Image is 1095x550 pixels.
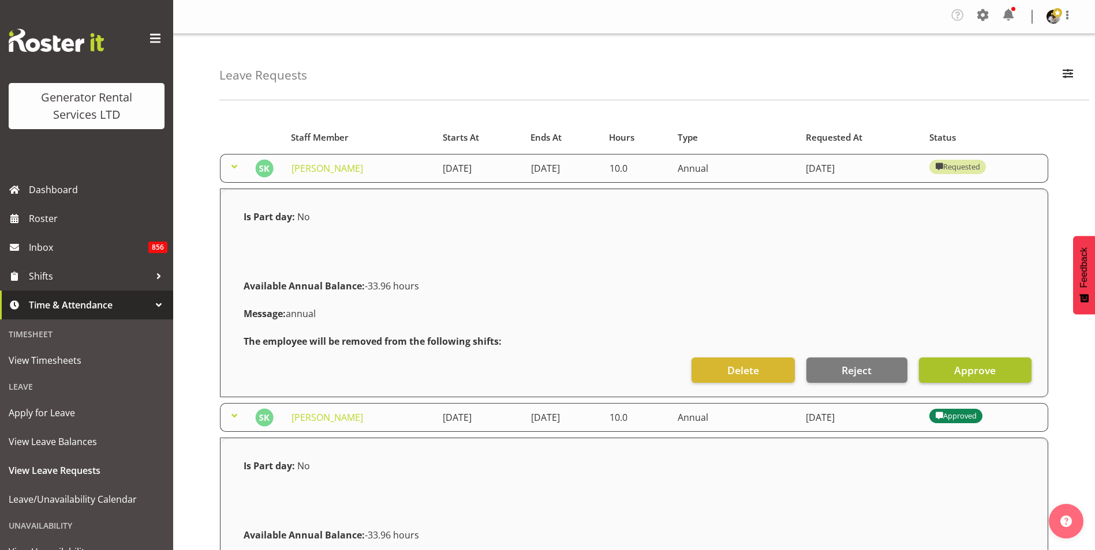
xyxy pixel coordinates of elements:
span: View Timesheets [9,352,165,369]
button: Filter Employees [1056,63,1080,88]
a: [PERSON_NAME] [291,162,363,175]
div: Type [678,131,793,144]
td: [DATE] [436,403,524,432]
a: View Timesheets [3,346,170,375]
td: [DATE] [524,154,603,183]
td: Annual [671,154,799,183]
td: [DATE] [799,403,922,432]
div: Requested At [806,131,917,144]
img: stephen-kennedy2327.jpg [255,159,274,178]
span: No [297,210,310,223]
div: Unavailability [3,514,170,537]
div: Timesheet [3,322,170,346]
td: Annual [671,403,799,432]
div: Starts At [443,131,517,144]
td: [DATE] [524,403,603,432]
div: Requested [935,160,980,174]
span: Leave/Unavailability Calendar [9,491,165,508]
a: Apply for Leave [3,398,170,427]
button: Approve [919,357,1032,383]
img: help-xxl-2.png [1060,515,1072,527]
td: 10.0 [603,154,671,183]
button: Feedback - Show survey [1073,236,1095,314]
img: stephen-kennedy2327.jpg [255,408,274,427]
span: Inbox [29,239,148,256]
span: Reject [842,363,872,378]
span: View Leave Requests [9,462,165,479]
span: Shifts [29,268,150,285]
strong: Is Part day: [244,459,295,472]
span: Delete [727,363,759,378]
strong: Is Part day: [244,210,295,223]
div: -33.96 hours [237,521,1032,549]
span: No [297,459,310,472]
td: [DATE] [799,154,922,183]
td: [DATE] [436,154,524,183]
span: View Leave Balances [9,433,165,450]
div: Status [929,131,1042,144]
a: [PERSON_NAME] [291,411,363,424]
div: -33.96 hours [237,272,1032,300]
span: Time & Attendance [29,296,150,314]
span: Approve [954,363,996,378]
button: Reject [806,357,907,383]
a: View Leave Requests [3,456,170,485]
div: annual [237,300,1032,327]
div: Generator Rental Services LTD [20,89,153,123]
div: Approved [935,409,977,423]
img: andrew-crenfeldtab2e0c3de70d43fd7286f7b271d34304.png [1047,10,1060,24]
a: Leave/Unavailability Calendar [3,485,170,514]
button: Delete [692,357,794,383]
div: Ends At [530,131,596,144]
span: Apply for Leave [9,404,165,421]
span: 856 [148,242,167,253]
span: Dashboard [29,181,167,198]
span: Roster [29,210,167,227]
div: Staff Member [291,131,429,144]
td: 10.0 [603,403,671,432]
strong: Message: [244,307,286,320]
a: View Leave Balances [3,427,170,456]
div: Hours [609,131,664,144]
strong: Available Annual Balance: [244,280,365,292]
span: Feedback [1079,247,1089,288]
h4: Leave Requests [219,69,307,82]
div: Leave [3,375,170,398]
img: Rosterit website logo [9,29,104,52]
strong: Available Annual Balance: [244,529,365,541]
strong: The employee will be removed from the following shifts: [244,335,502,348]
